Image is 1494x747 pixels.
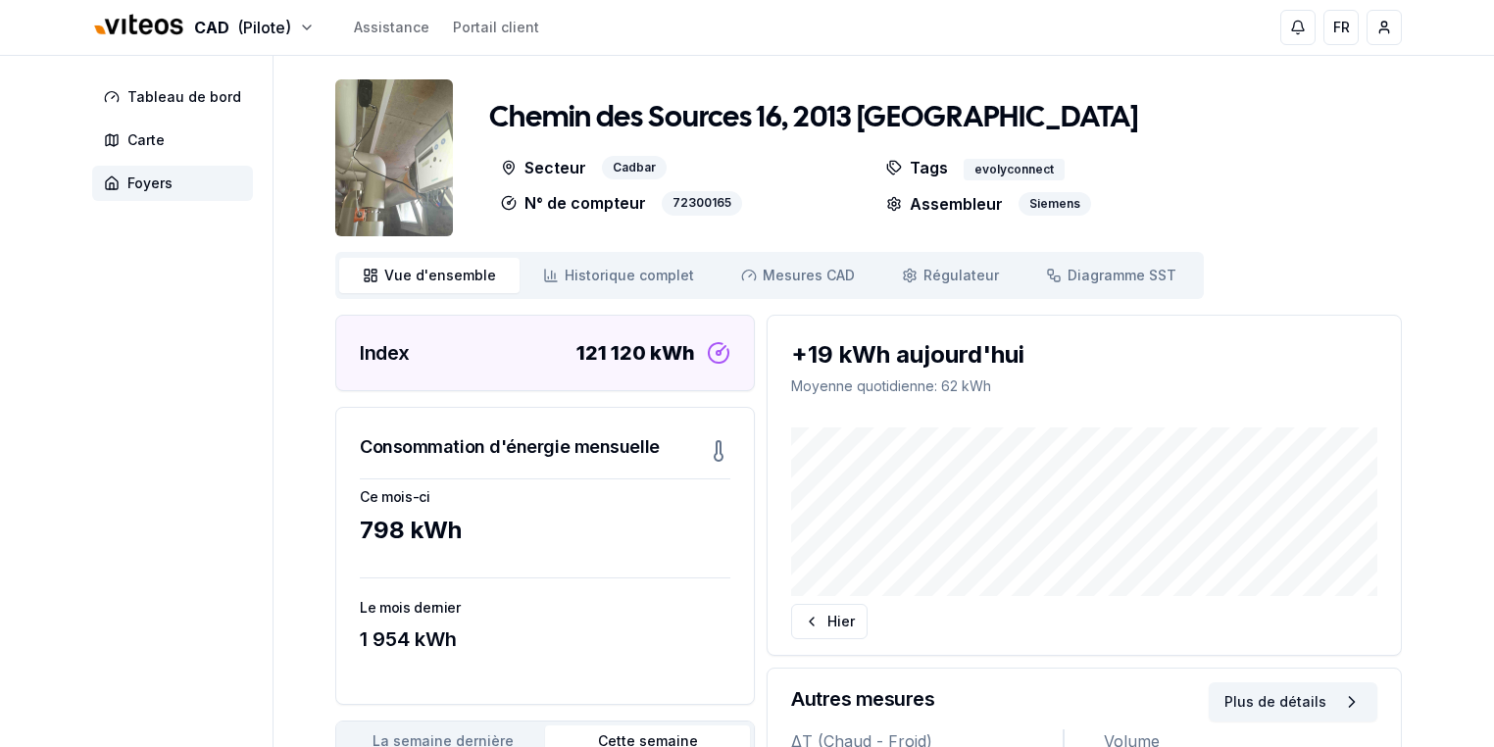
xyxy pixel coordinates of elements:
[339,258,520,293] a: Vue d'ensemble
[92,7,315,49] button: CAD(Pilote)
[194,16,229,39] span: CAD
[360,598,730,618] h3: Le mois dernier
[360,339,410,367] h3: Index
[360,487,730,507] h3: Ce mois-ci
[1323,10,1359,45] button: FR
[92,123,261,158] a: Carte
[360,625,730,653] div: 1 954 kWh
[501,156,586,180] p: Secteur
[576,339,695,367] div: 121 120 kWh
[127,130,165,150] span: Carte
[354,18,429,37] a: Assistance
[384,266,496,285] span: Vue d'ensemble
[662,191,742,216] div: 72300165
[791,685,934,713] h3: Autres mesures
[886,192,1003,216] p: Assembleur
[1209,682,1377,722] button: Plus de détails
[92,79,261,115] a: Tableau de bord
[1019,192,1091,216] div: Siemens
[791,604,868,639] button: Hier
[92,166,261,201] a: Foyers
[127,174,173,193] span: Foyers
[360,515,730,546] div: 798 kWh
[791,376,1377,396] p: Moyenne quotidienne : 62 kWh
[127,87,241,107] span: Tableau de bord
[886,156,948,180] p: Tags
[791,339,1377,371] div: +19 kWh aujourd'hui
[1068,266,1176,285] span: Diagramme SST
[360,433,660,461] h3: Consommation d'énergie mensuelle
[878,258,1022,293] a: Régulateur
[1333,18,1350,37] span: FR
[335,79,453,236] img: unit Image
[237,16,291,39] span: (Pilote)
[718,258,878,293] a: Mesures CAD
[602,156,667,180] div: Cadbar
[489,101,1138,136] h1: Chemin des Sources 16, 2013 [GEOGRAPHIC_DATA]
[92,2,186,49] img: Viteos - CAD Logo
[1022,258,1200,293] a: Diagramme SST
[923,266,999,285] span: Régulateur
[453,18,539,37] a: Portail client
[501,191,646,216] p: N° de compteur
[520,258,718,293] a: Historique complet
[565,266,694,285] span: Historique complet
[964,159,1065,180] div: evolyconnect
[763,266,855,285] span: Mesures CAD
